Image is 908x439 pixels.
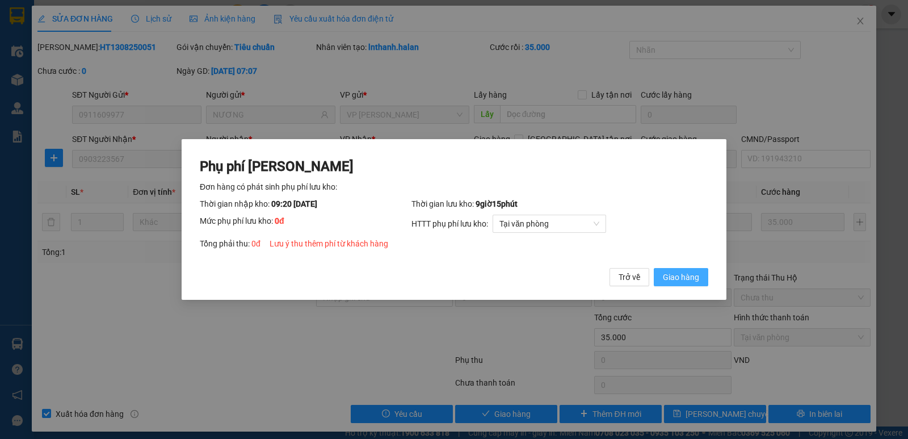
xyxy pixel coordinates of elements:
span: Giao hàng [663,271,699,283]
span: 09:20 [DATE] [271,199,317,208]
span: 0 đ [251,239,260,248]
span: Trở về [619,271,640,283]
div: HTTT phụ phí lưu kho: [411,215,708,233]
button: Giao hàng [654,268,708,286]
div: Đơn hàng có phát sinh phụ phí lưu kho: [200,181,708,193]
span: Tại văn phòng [499,215,599,232]
div: Thời gian nhập kho: [200,198,411,210]
div: Tổng phải thu: [200,237,708,250]
span: 0 đ [275,216,284,225]
button: Trở về [609,268,649,286]
span: Phụ phí [PERSON_NAME] [200,158,354,174]
div: Mức phụ phí lưu kho: [200,215,411,233]
span: Lưu ý thu thêm phí từ khách hàng [270,239,388,248]
span: 9 giờ 15 phút [476,199,518,208]
div: Thời gian lưu kho: [411,198,708,210]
